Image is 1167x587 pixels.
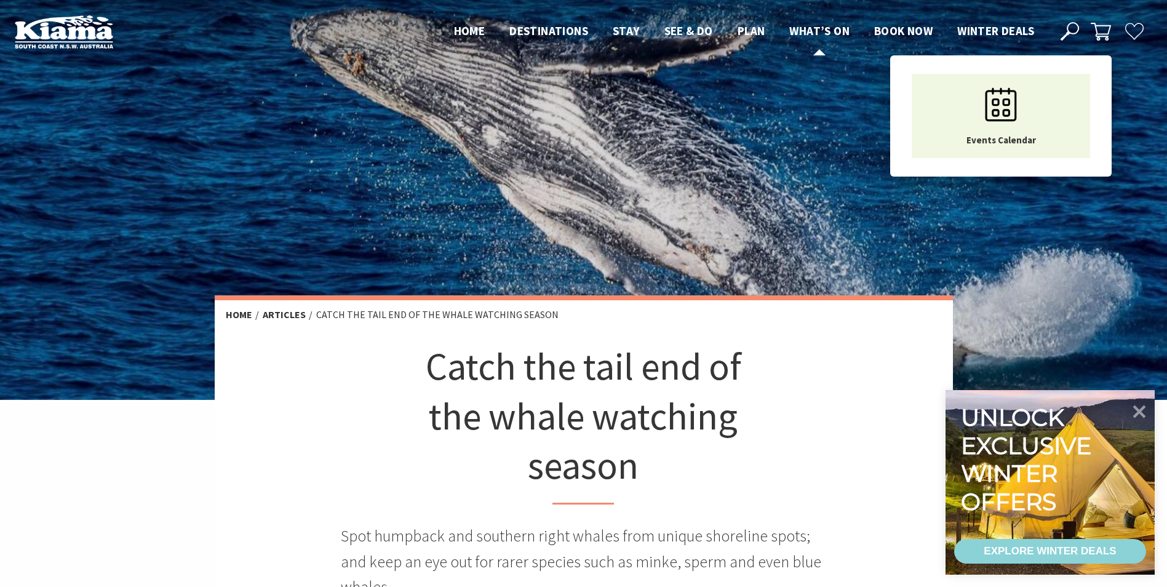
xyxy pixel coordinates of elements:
[402,341,766,505] h1: Catch the tail end of the whale watching season
[454,23,485,38] span: Home
[664,23,713,38] span: See & Do
[984,539,1116,564] div: EXPLORE WINTER DEALS
[263,308,306,321] a: Articles
[15,15,113,49] img: Kiama Logo
[509,23,588,38] span: Destinations
[613,23,640,38] span: Stay
[874,23,933,38] span: Book now
[316,307,559,323] li: Catch the tail end of the whale watching season
[442,22,1046,42] nav: Main Menu
[738,23,765,38] span: Plan
[226,308,252,321] a: Home
[954,539,1146,564] a: EXPLORE WINTER DEALS
[966,134,1036,146] span: Events Calendar
[789,23,850,38] span: What’s On
[957,23,1034,38] span: Winter Deals
[961,404,1097,516] div: Unlock exclusive winter offers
